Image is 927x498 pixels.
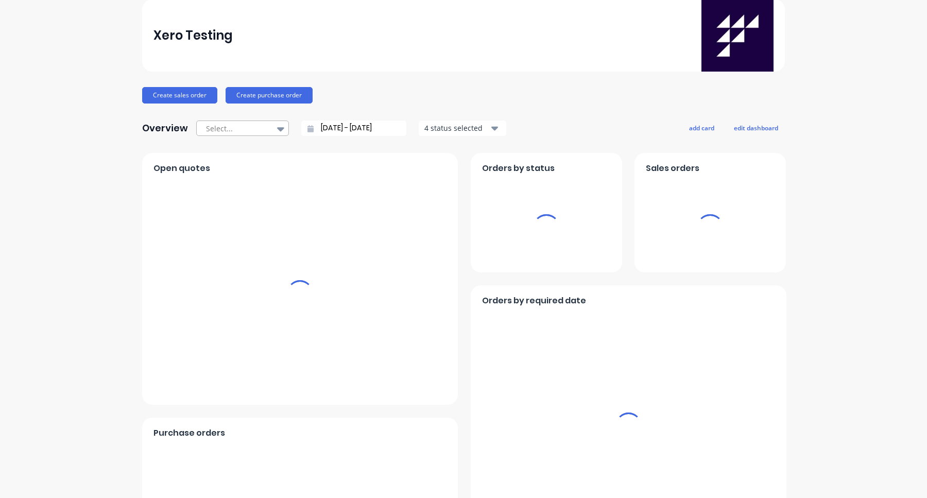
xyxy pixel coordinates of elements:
div: Xero Testing [153,25,233,46]
span: Sales orders [646,162,699,175]
button: 4 status selected [419,121,506,136]
button: edit dashboard [727,121,785,134]
div: Overview [142,118,188,139]
button: Create sales order [142,87,217,104]
span: Orders by required date [482,295,586,307]
div: 4 status selected [424,123,489,133]
button: add card [682,121,721,134]
span: Open quotes [153,162,210,175]
span: Purchase orders [153,427,225,439]
button: Create purchase order [226,87,313,104]
span: Orders by status [482,162,555,175]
